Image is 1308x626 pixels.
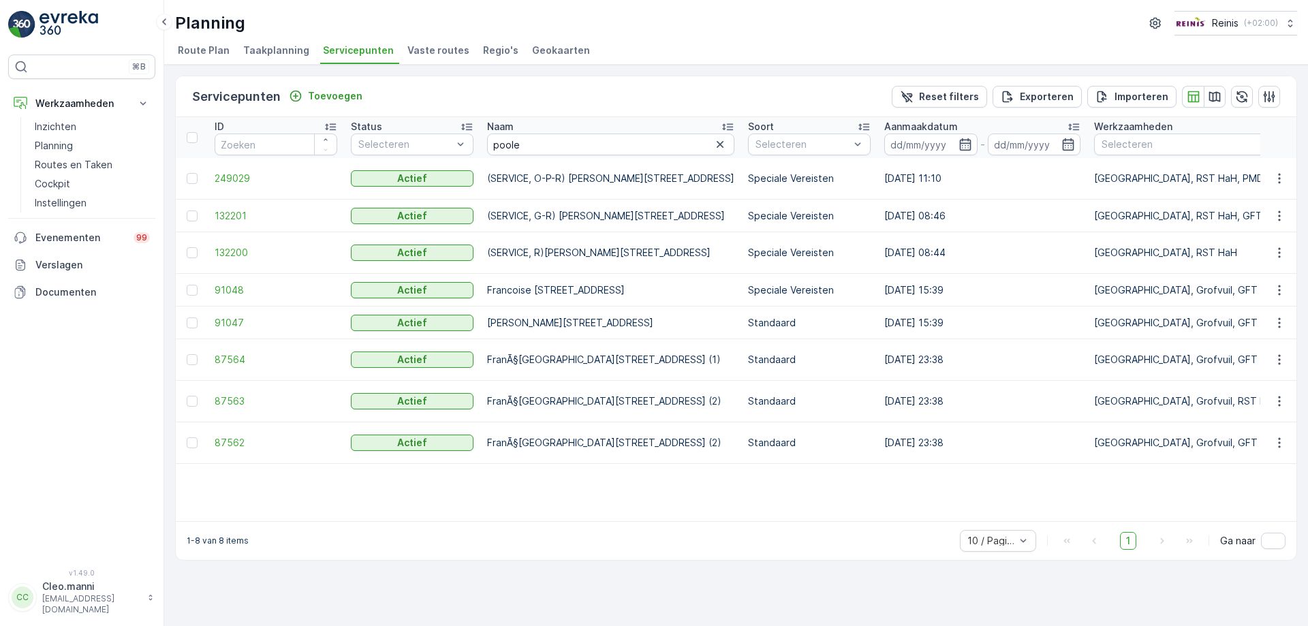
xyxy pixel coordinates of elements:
input: dd/mm/yyyy [988,134,1081,155]
td: Standaard [741,422,877,464]
button: Exporteren [993,86,1082,108]
td: [DATE] 23:38 [877,339,1087,381]
input: Zoeken [487,134,734,155]
td: [PERSON_NAME][STREET_ADDRESS] [480,307,741,339]
button: Actief [351,393,473,409]
p: ( +02:00 ) [1244,18,1278,29]
span: Geokaarten [532,44,590,57]
p: Toevoegen [308,89,362,103]
a: 87564 [215,353,337,366]
td: Standaard [741,307,877,339]
p: Actief [397,246,427,260]
span: 1 [1120,532,1136,550]
td: (SERVICE, G-R) [PERSON_NAME][STREET_ADDRESS] [480,200,741,232]
p: Importeren [1115,90,1168,104]
p: Status [351,120,382,134]
td: Speciale Vereisten [741,158,877,200]
p: Documenten [35,285,150,299]
img: logo_light-DOdMpM7g.png [40,11,98,38]
td: Standaard [741,381,877,422]
span: Ga naar [1220,534,1256,548]
p: Servicepunten [192,87,281,106]
div: Toggle Row Selected [187,437,198,448]
a: Routes en Taken [29,155,155,174]
p: Werkzaamheden [1094,120,1172,134]
div: Toggle Row Selected [187,317,198,328]
span: Regio's [483,44,518,57]
td: FranÃ§[GEOGRAPHIC_DATA][STREET_ADDRESS] (2) [480,422,741,464]
div: Toggle Row Selected [187,396,198,407]
td: (SERVICE, O-P-R) [PERSON_NAME][STREET_ADDRESS] [480,158,741,200]
div: Toggle Row Selected [187,247,198,258]
td: (SERVICE, R)[PERSON_NAME][STREET_ADDRESS] [480,232,741,274]
p: - [980,136,985,153]
a: Evenementen99 [8,224,155,251]
p: Actief [397,436,427,450]
td: [DATE] 08:46 [877,200,1087,232]
p: Actief [397,316,427,330]
button: Actief [351,170,473,187]
p: Instellingen [35,196,87,210]
td: Speciale Vereisten [741,232,877,274]
p: Verslagen [35,258,150,272]
button: Reset filters [892,86,987,108]
p: Reset filters [919,90,979,104]
span: Servicepunten [323,44,394,57]
button: Actief [351,435,473,451]
p: Actief [397,394,427,408]
p: Actief [397,283,427,297]
button: Toevoegen [283,88,368,104]
button: Actief [351,208,473,224]
button: Actief [351,351,473,368]
p: Selecteren [756,138,850,151]
p: Cockpit [35,177,70,191]
p: ⌘B [132,61,146,72]
a: Documenten [8,279,155,306]
p: Planning [35,139,73,153]
a: Inzichten [29,117,155,136]
a: Cockpit [29,174,155,193]
div: Toggle Row Selected [187,173,198,184]
p: Reinis [1212,16,1239,30]
span: 132200 [215,246,337,260]
td: Speciale Vereisten [741,274,877,307]
button: Actief [351,245,473,261]
div: CC [12,586,33,608]
div: Toggle Row Selected [187,285,198,296]
td: Francoise [STREET_ADDRESS] [480,274,741,307]
input: dd/mm/yyyy [884,134,978,155]
a: 87563 [215,394,337,408]
p: Aanmaakdatum [884,120,958,134]
td: [DATE] 15:39 [877,274,1087,307]
a: Planning [29,136,155,155]
p: Inzichten [35,120,76,134]
p: Planning [175,12,245,34]
a: 87562 [215,436,337,450]
p: 99 [136,232,147,243]
span: Taakplanning [243,44,309,57]
a: 249029 [215,172,337,185]
td: [DATE] 23:38 [877,422,1087,464]
p: Actief [397,172,427,185]
button: Actief [351,282,473,298]
a: 132201 [215,209,337,223]
p: ID [215,120,224,134]
button: Importeren [1087,86,1177,108]
div: Toggle Row Selected [187,210,198,221]
a: 91048 [215,283,337,297]
td: [DATE] 08:44 [877,232,1087,274]
span: v 1.49.0 [8,569,155,577]
td: [DATE] 15:39 [877,307,1087,339]
div: Toggle Row Selected [187,354,198,365]
img: Reinis-Logo-Vrijstaand_Tekengebied-1-copy2_aBO4n7j.png [1174,16,1206,31]
button: Werkzaamheden [8,90,155,117]
p: 1-8 van 8 items [187,535,249,546]
p: Werkzaamheden [35,97,128,110]
p: Evenementen [35,231,125,245]
a: 91047 [215,316,337,330]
